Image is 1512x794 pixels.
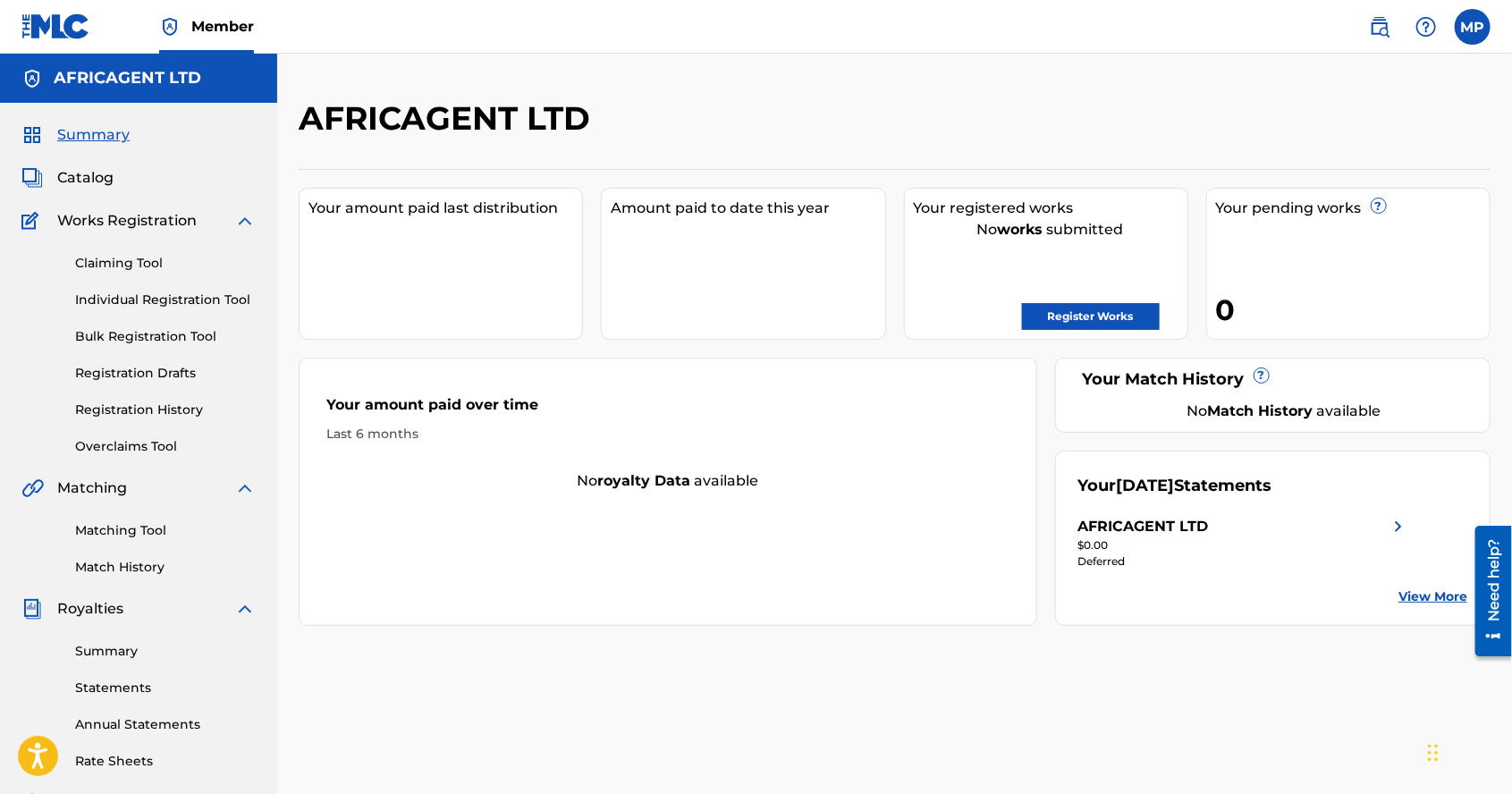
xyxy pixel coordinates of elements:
a: Matching Tool [75,521,256,540]
div: Your amount paid last distribution [308,198,582,219]
a: Annual Statements [75,715,256,734]
a: Individual Registration Tool [75,291,256,309]
a: Statements [75,679,256,697]
strong: Match History [1207,402,1313,419]
div: Your pending works [1216,198,1490,219]
div: $0.00 [1078,537,1409,553]
h5: AFRICAGENT LTD [54,68,201,89]
span: [DATE] [1117,476,1175,495]
img: expand [234,598,256,620]
a: Register Works [1022,303,1160,330]
a: CatalogCatalog [21,167,114,189]
div: Your Statements [1078,474,1272,498]
iframe: Chat Widget [1423,708,1512,794]
a: View More [1398,587,1467,606]
img: Summary [21,124,43,146]
a: Public Search [1362,9,1398,45]
span: Member [191,16,254,37]
div: No submitted [914,219,1187,241]
div: Help [1408,9,1444,45]
img: MLC Logo [21,13,90,39]
span: Catalog [57,167,114,189]
img: expand [234,477,256,499]
strong: works [998,221,1043,238]
span: ? [1372,198,1386,213]
img: Royalties [21,598,43,620]
div: Amount paid to date this year [611,198,884,219]
a: Registration Drafts [75,364,256,383]
div: Your registered works [914,198,1187,219]
img: Matching [21,477,44,499]
div: Your amount paid over time [326,394,1009,425]
a: Rate Sheets [75,752,256,771]
h2: AFRICAGENT LTD [299,98,599,139]
span: Royalties [57,598,123,620]
iframe: Resource Center [1462,519,1512,663]
div: Last 6 months [326,425,1009,443]
strong: royalty data [597,472,690,489]
a: Bulk Registration Tool [75,327,256,346]
a: SummarySummary [21,124,130,146]
img: Catalog [21,167,43,189]
div: No available [1101,401,1467,422]
img: search [1369,16,1390,38]
div: User Menu [1455,9,1491,45]
a: Claiming Tool [75,254,256,273]
a: Match History [75,558,256,577]
a: AFRICAGENT LTDright chevron icon$0.00Deferred [1078,516,1409,570]
div: AFRICAGENT LTD [1078,516,1209,537]
span: Matching [57,477,127,499]
div: Drag [1428,726,1439,780]
img: help [1415,16,1437,38]
img: expand [234,210,256,232]
img: Top Rightsholder [159,16,181,38]
span: Summary [57,124,130,146]
div: No available [300,470,1036,492]
img: Accounts [21,68,43,89]
a: Summary [75,642,256,661]
div: Your Match History [1078,367,1467,392]
div: 0 [1216,290,1490,330]
span: Works Registration [57,210,197,232]
a: Overclaims Tool [75,437,256,456]
img: right chevron icon [1388,516,1409,537]
div: Deferred [1078,553,1409,570]
span: ? [1254,368,1269,383]
a: Registration History [75,401,256,419]
img: Works Registration [21,210,45,232]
